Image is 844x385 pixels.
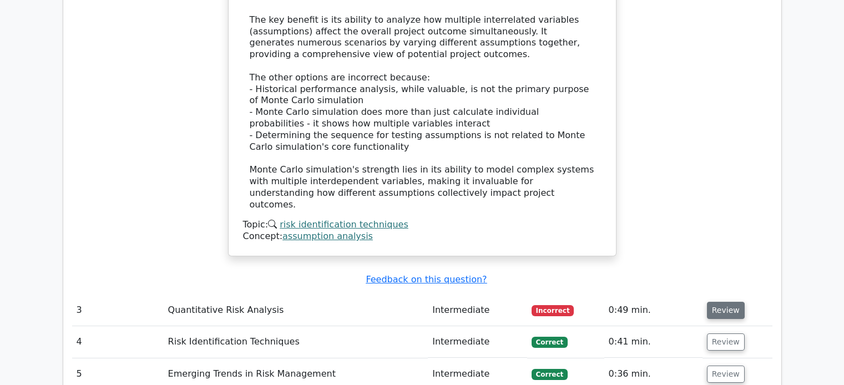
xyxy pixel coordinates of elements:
a: risk identification techniques [280,219,408,230]
td: 4 [72,326,164,358]
button: Review [707,366,745,383]
span: Correct [532,369,568,380]
td: Quantitative Risk Analysis [164,295,428,326]
span: Incorrect [532,305,574,316]
td: Intermediate [428,295,527,326]
button: Review [707,302,745,319]
div: Topic: [243,219,602,231]
td: 3 [72,295,164,326]
a: assumption analysis [282,231,373,241]
a: Feedback on this question? [366,274,487,285]
span: Correct [532,337,568,348]
div: Concept: [243,231,602,242]
button: Review [707,333,745,351]
td: Risk Identification Techniques [164,326,428,358]
td: 0:49 min. [604,295,703,326]
td: 0:41 min. [604,326,703,358]
td: Intermediate [428,326,527,358]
